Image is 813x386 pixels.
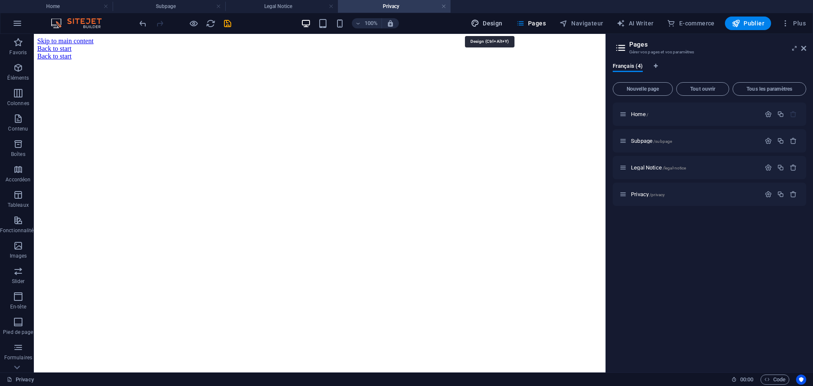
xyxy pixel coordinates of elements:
span: 00 00 [740,375,753,385]
span: Tout ouvrir [680,86,725,92]
span: Pages [516,19,546,28]
span: Publier [732,19,764,28]
h2: Pages [629,41,806,48]
span: /subpage [653,139,672,144]
button: save [222,18,232,28]
div: Dupliquer [777,111,784,118]
p: Tableaux [8,202,29,208]
p: Accordéon [6,176,30,183]
span: Code [764,375,785,385]
h4: Legal Notice [225,2,338,11]
img: Editor Logo [49,18,112,28]
span: Cliquez pour ouvrir la page. [631,191,665,197]
h4: Subpage [113,2,225,11]
button: Nouvelle page [613,82,673,96]
p: Slider [12,278,25,285]
span: Navigateur [559,19,603,28]
i: Actualiser la page [206,19,216,28]
button: E-commerce [664,17,718,30]
button: Design [467,17,506,30]
div: Legal Notice/legal-notice [628,165,760,170]
button: Tout ouvrir [676,82,729,96]
p: Formulaires [4,354,32,361]
p: Favoris [9,49,27,56]
button: Publier [725,17,771,30]
p: Colonnes [7,100,29,107]
i: Enregistrer (Ctrl+S) [223,19,232,28]
button: Navigateur [556,17,606,30]
div: Dupliquer [777,191,784,198]
div: Subpage/subpage [628,138,760,144]
p: Boîtes [11,151,25,158]
span: E-commerce [667,19,714,28]
h6: Durée de la session [731,375,754,385]
a: Cliquez pour annuler la sélection. Double-cliquez pour ouvrir Pages. [7,375,34,385]
div: Onglets langues [613,63,806,79]
div: Dupliquer [777,164,784,171]
span: Plus [781,19,806,28]
span: Cliquez pour ouvrir la page. [631,111,648,117]
div: Paramètres [765,191,772,198]
div: La page de départ ne peut pas être supprimée. [790,111,797,118]
span: /legal-notice [663,166,686,170]
span: : [746,376,747,383]
button: 100% [352,18,382,28]
div: Home/ [628,111,760,117]
button: undo [138,18,148,28]
p: Pied de page [3,329,33,336]
div: Paramètres [765,137,772,144]
span: /privacy [650,192,665,197]
span: Français (4) [613,61,643,73]
button: Usercentrics [796,375,806,385]
div: Supprimer [790,164,797,171]
span: Design [471,19,503,28]
a: Skip to main content [3,3,60,11]
button: Code [760,375,789,385]
button: Cliquez ici pour quitter le mode Aperçu et poursuivre l'édition. [188,18,199,28]
span: AI Writer [617,19,653,28]
span: Nouvelle page [617,86,669,92]
div: Supprimer [790,137,797,144]
div: Paramètres [765,164,772,171]
div: Paramètres [765,111,772,118]
span: / [647,112,648,117]
h4: Privacy [338,2,451,11]
p: En-tête [10,303,26,310]
span: Tous les paramètres [736,86,802,92]
h3: Gérer vos pages et vos paramètres [629,48,789,56]
span: Subpage [631,138,672,144]
div: Privacy/privacy [628,192,760,197]
button: Tous les paramètres [733,82,806,96]
button: Pages [513,17,549,30]
p: Éléments [7,75,29,81]
i: Annuler : Modifier les langues (Ctrl+Z) [138,19,148,28]
h6: 100% [365,18,378,28]
button: AI Writer [613,17,657,30]
button: reload [205,18,216,28]
i: Lors du redimensionnement, ajuster automatiquement le niveau de zoom en fonction de l'appareil sé... [387,19,394,27]
span: Cliquez pour ouvrir la page. [631,164,686,171]
div: Supprimer [790,191,797,198]
p: Images [10,253,27,259]
button: Plus [778,17,809,30]
div: Dupliquer [777,137,784,144]
p: Contenu [8,125,28,132]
